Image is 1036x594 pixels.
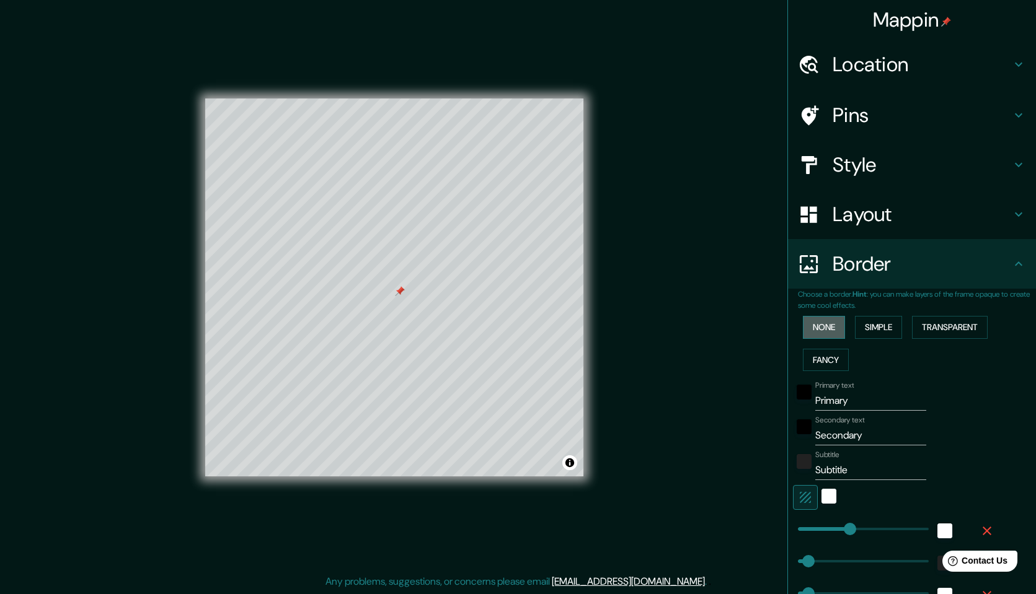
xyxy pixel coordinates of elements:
iframe: Help widget launcher [926,546,1022,580]
h4: Border [833,251,1011,276]
button: black [797,419,812,434]
button: Fancy [803,349,849,372]
h4: Mappin [873,7,952,32]
button: white [821,489,836,504]
div: Border [788,239,1036,289]
div: . [707,574,709,589]
div: Style [788,140,1036,190]
h4: Pins [833,103,1011,128]
a: [EMAIL_ADDRESS][DOMAIN_NAME] [552,575,705,588]
h4: Layout [833,202,1011,227]
button: Simple [855,316,902,339]
h4: Location [833,52,1011,77]
button: Toggle attribution [562,455,577,470]
button: color-222222 [797,454,812,469]
b: Hint [852,289,867,299]
label: Primary text [815,380,854,391]
label: Subtitle [815,450,839,460]
p: Any problems, suggestions, or concerns please email . [325,574,707,589]
label: Secondary text [815,415,865,426]
div: Layout [788,190,1036,239]
button: white [937,523,952,538]
div: . [709,574,711,589]
img: pin-icon.png [941,17,951,27]
button: Transparent [912,316,988,339]
button: None [803,316,845,339]
button: black [797,385,812,400]
div: Location [788,40,1036,89]
h4: Style [833,152,1011,177]
div: Pins [788,90,1036,140]
p: Choose a border. : you can make layers of the frame opaque to create some cool effects. [798,289,1036,311]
